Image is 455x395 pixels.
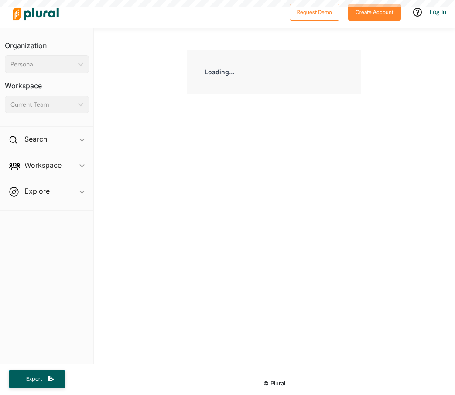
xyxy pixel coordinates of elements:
[263,380,285,387] small: © Plural
[5,33,89,52] h3: Organization
[9,370,65,388] button: Export
[348,7,401,16] a: Create Account
[348,4,401,21] button: Create Account
[187,50,361,94] div: Loading...
[24,134,47,144] h2: Search
[290,7,339,16] a: Request Demo
[430,8,446,16] a: Log In
[10,60,75,69] div: Personal
[10,100,75,109] div: Current Team
[20,375,48,383] span: Export
[290,4,339,21] button: Request Demo
[5,73,89,92] h3: Workspace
